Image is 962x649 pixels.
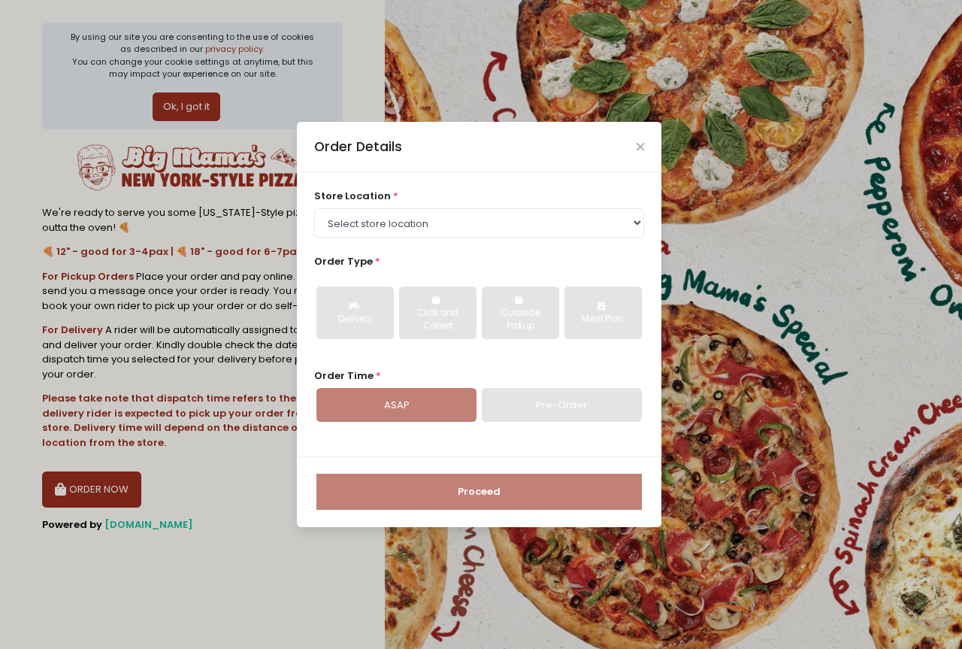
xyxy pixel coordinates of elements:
div: Order Details [314,137,402,156]
span: Order Time [314,368,374,383]
span: store location [314,189,391,203]
button: Curbside Pickup [482,287,559,339]
button: Close [637,143,644,150]
button: Proceed [316,474,642,510]
div: Meal Plan [575,313,631,326]
div: Delivery [327,313,383,326]
button: Meal Plan [564,287,642,339]
span: Order Type [314,254,373,268]
button: Delivery [316,287,394,339]
div: Click and Collect [410,307,466,333]
button: Click and Collect [399,287,476,339]
div: Curbside Pickup [492,307,549,333]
